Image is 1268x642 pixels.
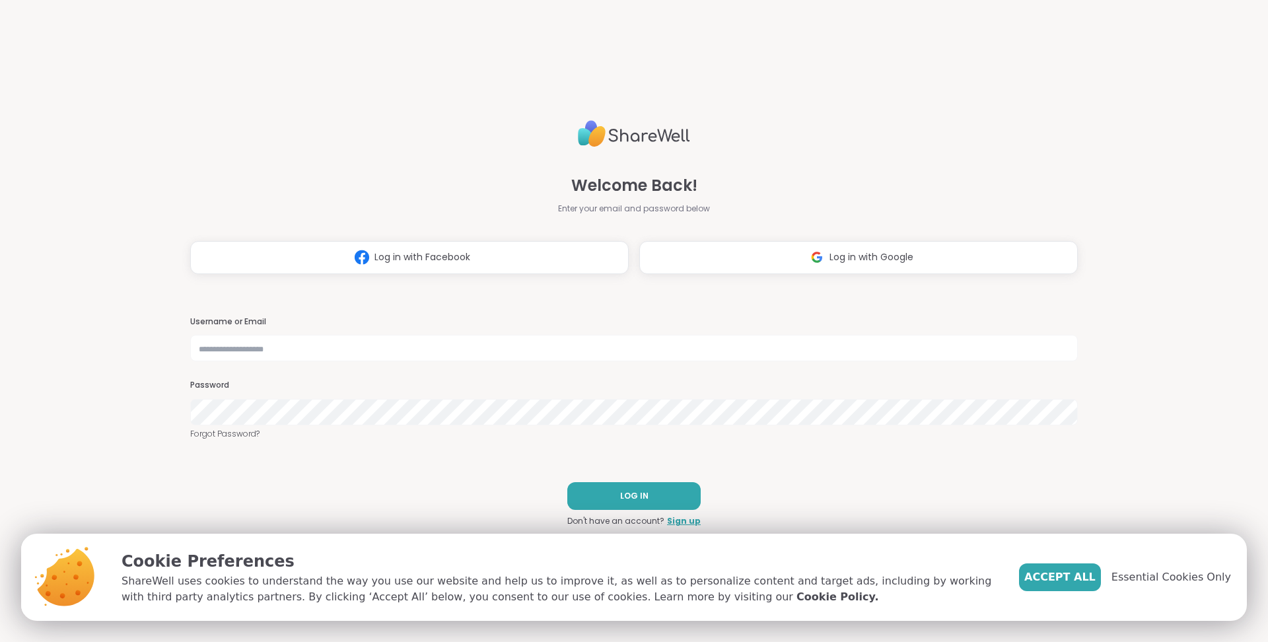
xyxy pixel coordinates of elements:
[804,245,829,269] img: ShareWell Logomark
[567,515,664,527] span: Don't have an account?
[190,316,1078,328] h3: Username or Email
[571,174,697,197] span: Welcome Back!
[796,589,878,605] a: Cookie Policy.
[639,241,1078,274] button: Log in with Google
[349,245,374,269] img: ShareWell Logomark
[190,380,1078,391] h3: Password
[620,490,649,502] span: LOG IN
[558,203,710,215] span: Enter your email and password below
[190,241,629,274] button: Log in with Facebook
[1019,563,1101,591] button: Accept All
[578,115,690,153] img: ShareWell Logo
[1024,569,1096,585] span: Accept All
[829,250,913,264] span: Log in with Google
[567,482,701,510] button: LOG IN
[190,428,1078,440] a: Forgot Password?
[1111,569,1231,585] span: Essential Cookies Only
[122,573,998,605] p: ShareWell uses cookies to understand the way you use our website and help us to improve it, as we...
[374,250,470,264] span: Log in with Facebook
[122,550,998,573] p: Cookie Preferences
[667,515,701,527] a: Sign up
